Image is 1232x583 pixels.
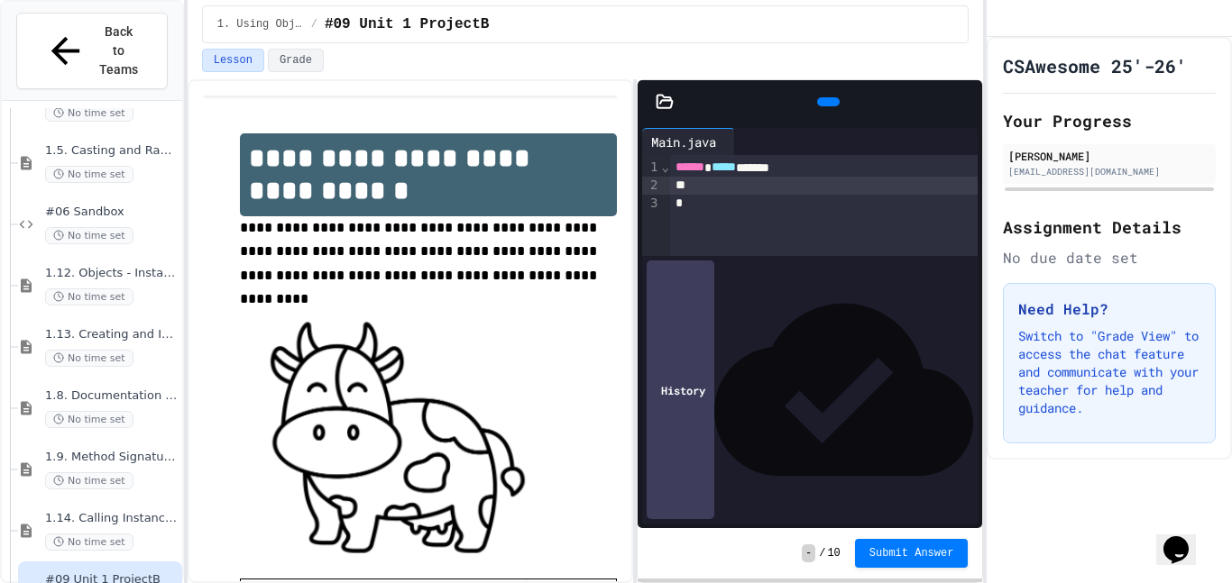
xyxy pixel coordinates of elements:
[45,105,133,122] span: No time set
[45,350,133,367] span: No time set
[45,166,133,183] span: No time set
[45,205,179,220] span: #06 Sandbox
[311,17,317,32] span: /
[45,533,133,551] span: No time set
[660,159,669,174] span: Fold line
[642,195,660,213] div: 3
[642,159,660,177] div: 1
[1003,247,1216,269] div: No due date set
[202,49,264,72] button: Lesson
[819,546,825,560] span: /
[642,177,660,195] div: 2
[855,539,969,568] button: Submit Answer
[827,546,840,560] span: 10
[268,49,324,72] button: Grade
[869,546,954,560] span: Submit Answer
[642,128,735,155] div: Main.java
[802,544,815,562] span: -
[1003,108,1216,133] h2: Your Progress
[45,450,179,465] span: 1.9. Method Signatures
[45,227,133,244] span: No time set
[45,266,179,281] span: 1.12. Objects - Instances of Classes
[45,327,179,342] span: 1.13. Creating and Initializing Objects: Constructors
[1008,148,1210,164] div: [PERSON_NAME]
[45,143,179,159] span: 1.5. Casting and Ranges of Values
[1008,165,1210,178] div: [EMAIL_ADDRESS][DOMAIN_NAME]
[1003,214,1216,240] h2: Assignment Details
[1156,511,1214,565] iframe: chat widget
[647,260,714,519] div: History
[45,472,133,489] span: No time set
[45,388,179,404] span: 1.8. Documentation with Comments and Preconditions
[1018,298,1200,320] h3: Need Help?
[1018,327,1200,417] p: Switch to "Grade View" to access the chat feature and communicate with your teacher for help and ...
[642,132,725,151] div: Main.java
[16,13,168,89] button: Back to Teams
[1003,53,1187,78] h1: CSAwesome 25'-26'
[217,17,304,32] span: 1. Using Objects and Methods
[45,288,133,305] span: No time set
[45,411,133,428] span: No time set
[45,511,179,526] span: 1.14. Calling Instance Methods
[97,23,140,79] span: Back to Teams
[325,14,489,35] span: #09 Unit 1 ProjectB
